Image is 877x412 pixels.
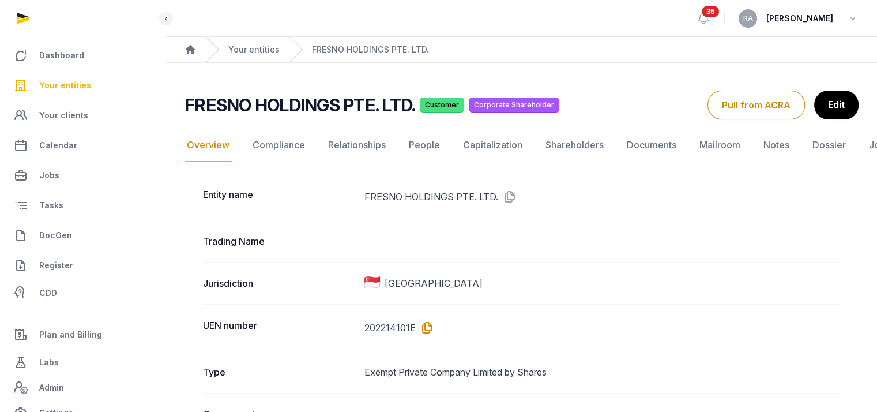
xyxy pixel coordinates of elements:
[385,276,483,290] span: [GEOGRAPHIC_DATA]
[9,192,156,219] a: Tasks
[9,42,156,69] a: Dashboard
[364,365,840,379] dd: Exempt Private Company Limited by Shares
[166,37,877,63] nav: Breadcrumb
[228,44,280,55] a: Your entities
[810,129,848,162] a: Dossier
[39,78,91,92] span: Your entities
[9,102,156,129] a: Your clients
[39,108,88,122] span: Your clients
[697,129,743,162] a: Mailroom
[39,381,64,395] span: Admin
[707,91,805,119] button: Pull from ACRA
[739,9,757,28] button: RA
[420,98,464,113] span: Customer
[9,349,156,376] a: Labs
[203,319,355,337] dt: UEN number
[9,376,156,399] a: Admin
[543,129,606,162] a: Shareholders
[39,259,73,272] span: Register
[39,168,59,182] span: Jobs
[185,129,232,162] a: Overview
[766,12,833,25] span: [PERSON_NAME]
[461,129,525,162] a: Capitalization
[250,129,307,162] a: Compliance
[39,355,59,369] span: Labs
[326,129,388,162] a: Relationships
[9,282,156,305] a: CDD
[203,276,355,290] dt: Jurisdiction
[39,48,84,62] span: Dashboard
[203,188,355,206] dt: Entity name
[9,132,156,159] a: Calendar
[203,365,355,379] dt: Type
[39,198,63,212] span: Tasks
[624,129,679,162] a: Documents
[39,328,102,342] span: Plan and Billing
[185,129,859,162] nav: Tabs
[39,229,72,242] span: DocGen
[814,91,859,119] a: Edit
[39,286,57,300] span: CDD
[185,95,415,115] h2: FRESNO HOLDINGS PTE. LTD.
[364,319,840,337] dd: 202214101E
[203,234,355,248] dt: Trading Name
[9,252,156,279] a: Register
[9,222,156,249] a: DocGen
[9,72,156,99] a: Your entities
[469,98,559,113] span: Corporate Shareholder
[9,321,156,349] a: Plan and Billing
[702,6,719,17] span: 35
[364,188,840,206] dd: FRESNO HOLDINGS PTE. LTD.
[312,44,429,55] a: FRESNO HOLDINGS PTE. LTD.
[761,129,792,162] a: Notes
[39,138,77,152] span: Calendar
[406,129,442,162] a: People
[9,162,156,189] a: Jobs
[743,15,753,22] span: RA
